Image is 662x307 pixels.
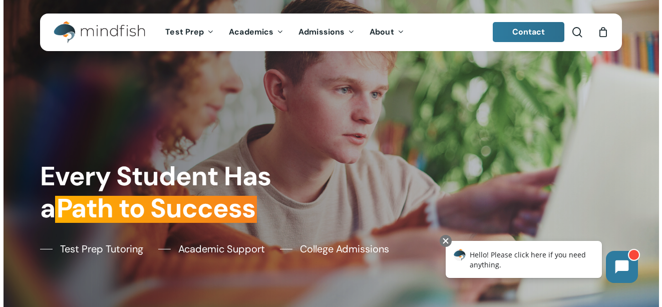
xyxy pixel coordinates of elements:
a: About [362,28,412,37]
a: Test Prep Tutoring [40,241,143,256]
header: Main Menu [40,14,622,51]
span: Academic Support [178,241,265,256]
a: Test Prep [158,28,221,37]
span: Academics [229,27,273,37]
span: College Admissions [300,241,389,256]
span: Admissions [298,27,345,37]
em: Path to Success [55,191,257,225]
nav: Main Menu [158,14,411,51]
h1: Every Student Has a [40,161,325,224]
a: Academic Support [158,241,265,256]
span: About [370,27,394,37]
span: Test Prep [165,27,204,37]
a: Cart [597,27,608,38]
iframe: Chatbot [435,233,648,293]
a: Academics [221,28,291,37]
span: Contact [512,27,545,37]
a: College Admissions [280,241,389,256]
a: Contact [493,22,565,42]
span: Test Prep Tutoring [60,241,143,256]
a: Admissions [291,28,362,37]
